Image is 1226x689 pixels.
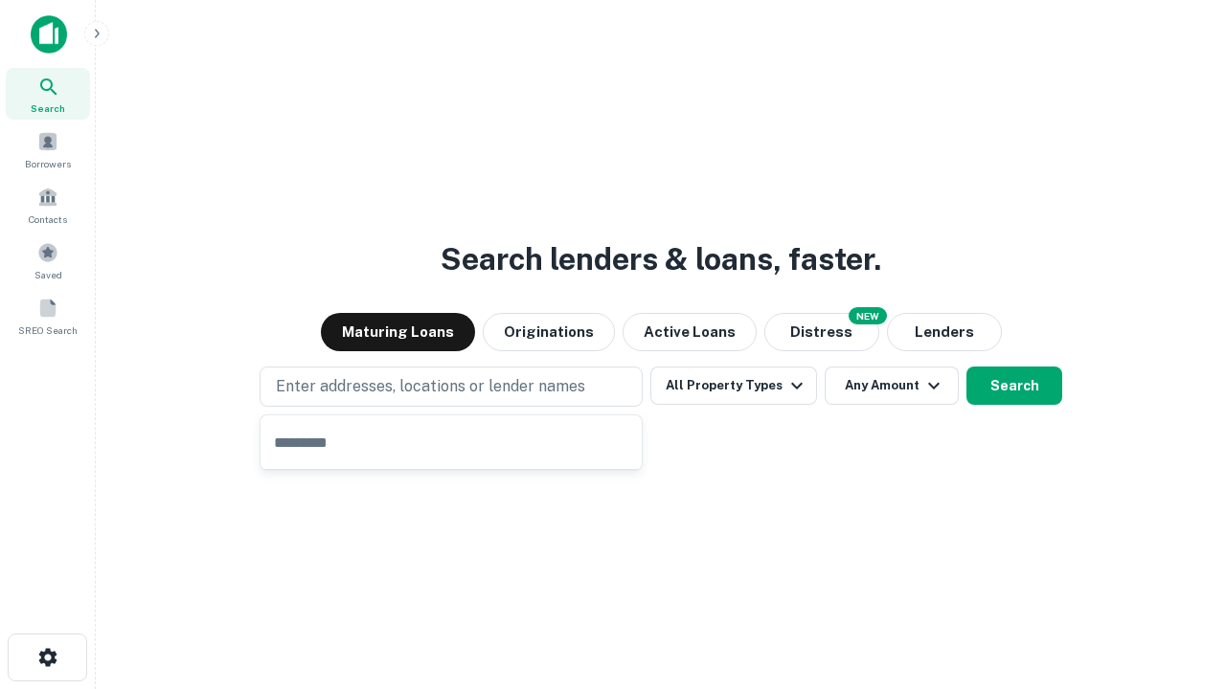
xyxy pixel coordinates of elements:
button: Originations [483,313,615,351]
button: Search distressed loans with lien and other non-mortgage details. [764,313,879,351]
button: Any Amount [825,367,959,405]
button: Enter addresses, locations or lender names [260,367,643,407]
span: SREO Search [18,322,78,338]
button: Active Loans [623,313,757,351]
a: Borrowers [6,123,90,175]
button: Maturing Loans [321,313,475,351]
p: Enter addresses, locations or lender names [276,375,585,398]
span: Saved [34,267,62,282]
span: Borrowers [25,156,71,171]
img: capitalize-icon.png [31,15,67,54]
a: SREO Search [6,290,90,342]
span: Contacts [29,211,67,227]
div: NEW [849,307,887,324]
h3: Search lenders & loans, faster. [441,236,881,282]
button: Lenders [887,313,1002,351]
iframe: Chat Widget [1130,536,1226,628]
a: Search [6,68,90,120]
a: Saved [6,234,90,286]
span: Search [31,100,65,116]
button: All Property Types [650,367,817,405]
a: Contacts [6,179,90,231]
button: Search [966,367,1062,405]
